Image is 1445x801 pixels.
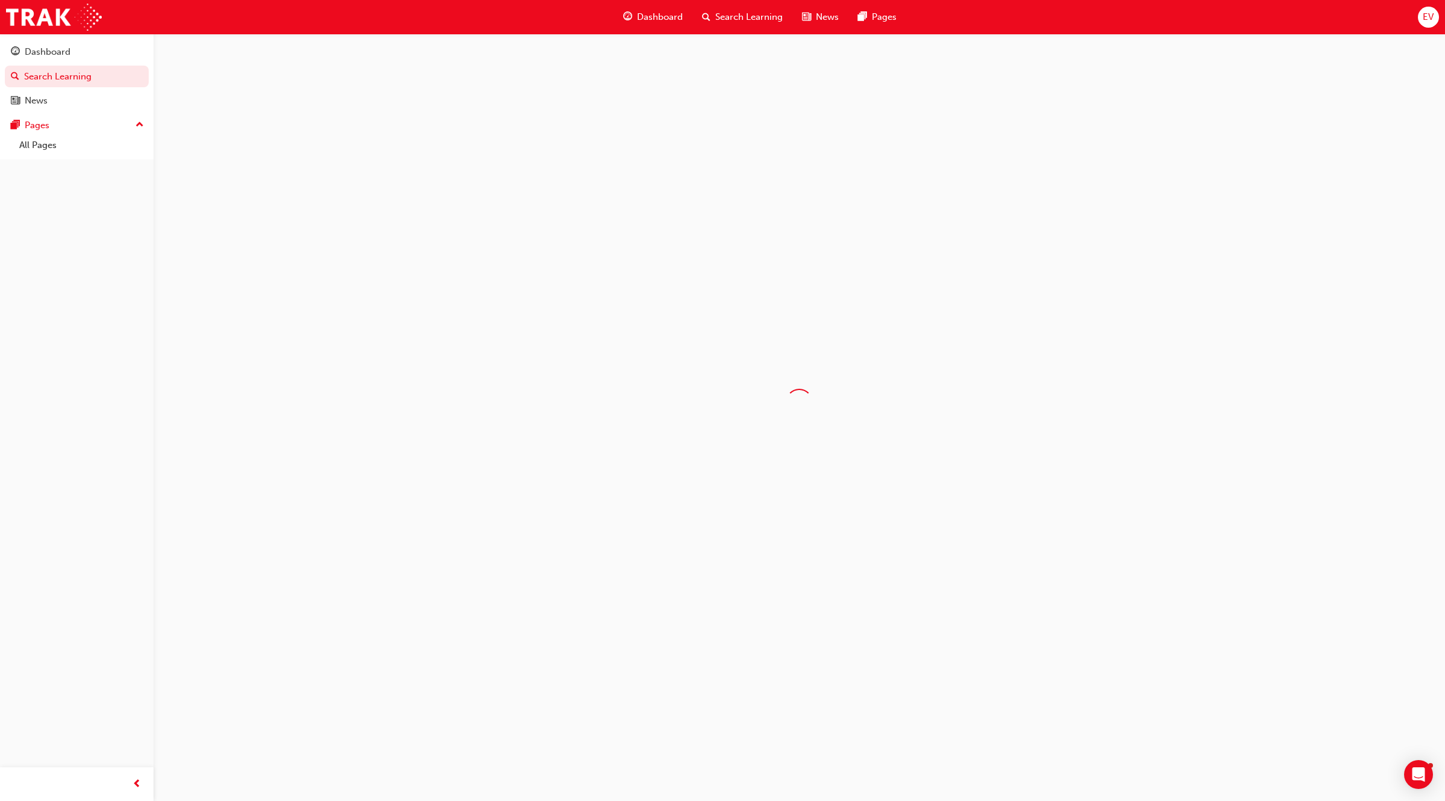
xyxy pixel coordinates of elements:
span: guage-icon [623,10,632,25]
a: search-iconSearch Learning [692,5,792,29]
span: Pages [872,10,897,24]
span: Search Learning [715,10,783,24]
span: pages-icon [11,120,20,131]
a: Dashboard [5,41,149,63]
div: Pages [25,119,49,132]
div: News [25,94,48,108]
button: EV [1418,7,1439,28]
span: news-icon [802,10,811,25]
button: Pages [5,114,149,137]
span: Dashboard [637,10,683,24]
span: pages-icon [858,10,867,25]
span: search-icon [702,10,710,25]
a: Search Learning [5,66,149,88]
a: pages-iconPages [848,5,906,29]
button: DashboardSearch LearningNews [5,39,149,114]
span: EV [1423,10,1434,24]
a: News [5,90,149,112]
div: Dashboard [25,45,70,59]
a: All Pages [14,136,149,155]
span: guage-icon [11,47,20,58]
span: News [816,10,839,24]
span: search-icon [11,72,19,82]
span: up-icon [135,117,144,133]
span: news-icon [11,96,20,107]
a: guage-iconDashboard [614,5,692,29]
div: Open Intercom Messenger [1404,760,1433,789]
a: news-iconNews [792,5,848,29]
span: prev-icon [132,777,141,792]
img: Trak [6,4,102,31]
